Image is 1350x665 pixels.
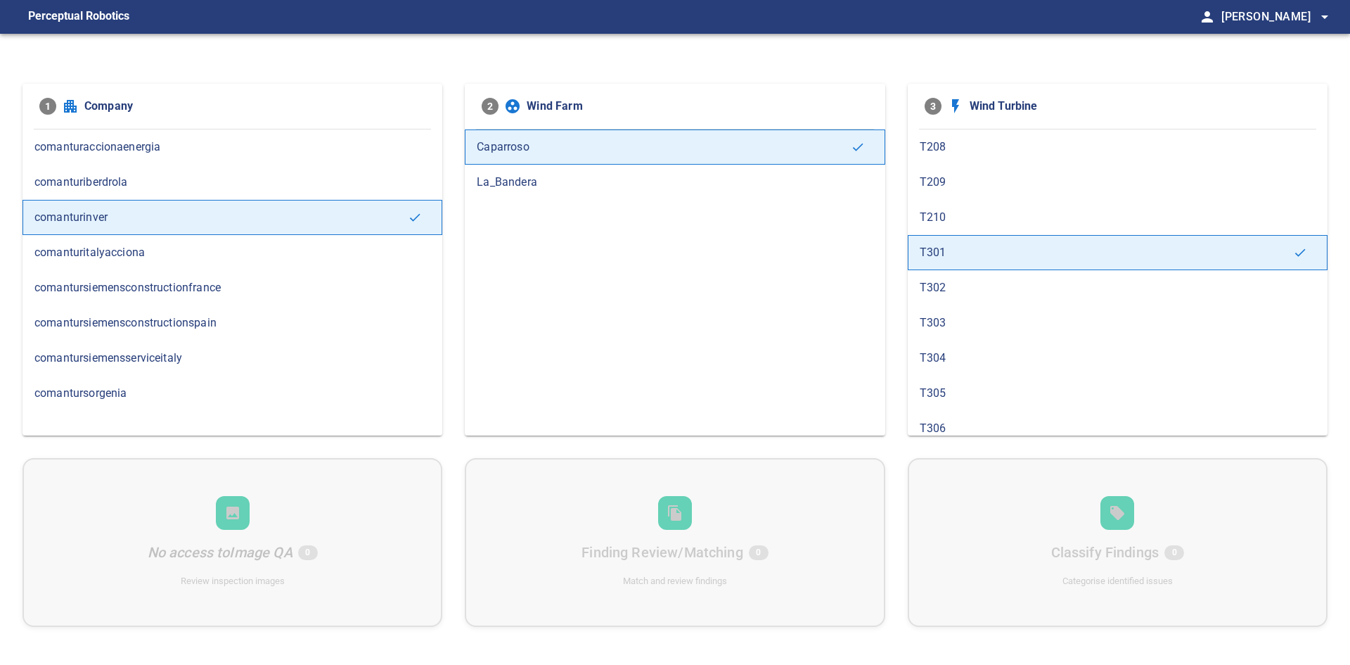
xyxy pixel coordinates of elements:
[34,244,430,261] span: comanturitalyacciona
[920,279,1316,296] span: T302
[22,376,442,411] div: comantursorgenia
[482,98,499,115] span: 2
[908,200,1327,235] div: T210
[22,305,442,341] div: comantursiemensconstructionspain
[22,341,442,376] div: comantursiemensserviceitaly
[1199,8,1216,25] span: person
[34,174,430,191] span: comanturiberdrola
[920,385,1316,402] span: T305
[527,98,868,115] span: Wind Farm
[477,139,850,156] span: Caparroso
[22,235,442,270] div: comanturitalyacciona
[908,270,1327,305] div: T302
[22,200,442,235] div: comanturinver
[920,420,1316,437] span: T306
[908,411,1327,446] div: T306
[22,129,442,165] div: comanturaccionaenergia
[34,279,430,296] span: comantursiemensconstructionfrance
[908,129,1327,165] div: T208
[920,244,1293,261] span: T301
[920,174,1316,191] span: T209
[920,209,1316,226] span: T210
[34,315,430,331] span: comantursiemensconstructionspain
[908,305,1327,341] div: T303
[1221,7,1333,27] span: [PERSON_NAME]
[908,341,1327,376] div: T304
[920,139,1316,156] span: T208
[908,235,1327,270] div: T301
[22,165,442,200] div: comanturiberdrola
[34,209,408,226] span: comanturinver
[34,385,430,402] span: comantursorgenia
[477,174,873,191] span: La_Bandera
[908,376,1327,411] div: T305
[925,98,941,115] span: 3
[1216,3,1333,31] button: [PERSON_NAME]
[34,350,430,367] span: comantursiemensserviceitaly
[84,98,425,115] span: Company
[465,129,885,165] div: Caparroso
[908,165,1327,200] div: T209
[34,139,430,156] span: comanturaccionaenergia
[970,98,1311,115] span: Wind Turbine
[1316,8,1333,25] span: arrow_drop_down
[39,98,56,115] span: 1
[465,165,885,200] div: La_Bandera
[28,6,129,28] figcaption: Perceptual Robotics
[920,315,1316,331] span: T303
[22,270,442,305] div: comantursiemensconstructionfrance
[920,350,1316,367] span: T304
